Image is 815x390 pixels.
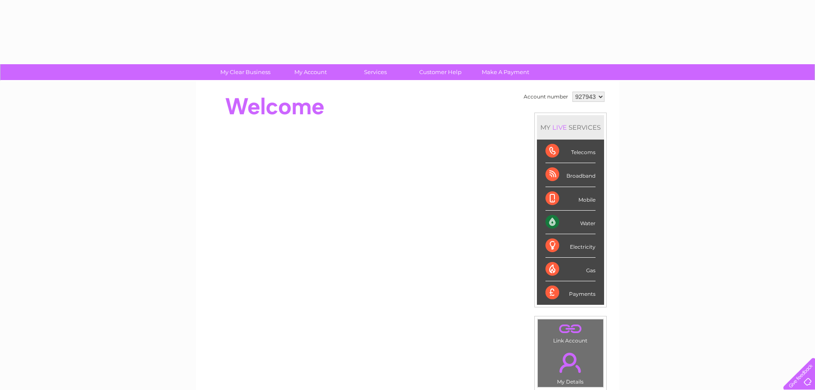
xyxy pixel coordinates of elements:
[340,64,411,80] a: Services
[540,322,601,336] a: .
[545,281,596,304] div: Payments
[540,348,601,378] a: .
[522,89,570,104] td: Account number
[537,319,604,346] td: Link Account
[545,163,596,187] div: Broadband
[405,64,476,80] a: Customer Help
[470,64,541,80] a: Make A Payment
[275,64,346,80] a: My Account
[545,140,596,163] div: Telecoms
[545,211,596,234] div: Water
[210,64,281,80] a: My Clear Business
[537,345,604,387] td: My Details
[545,234,596,258] div: Electricity
[545,187,596,211] div: Mobile
[551,123,569,131] div: LIVE
[537,115,604,140] div: MY SERVICES
[545,258,596,281] div: Gas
